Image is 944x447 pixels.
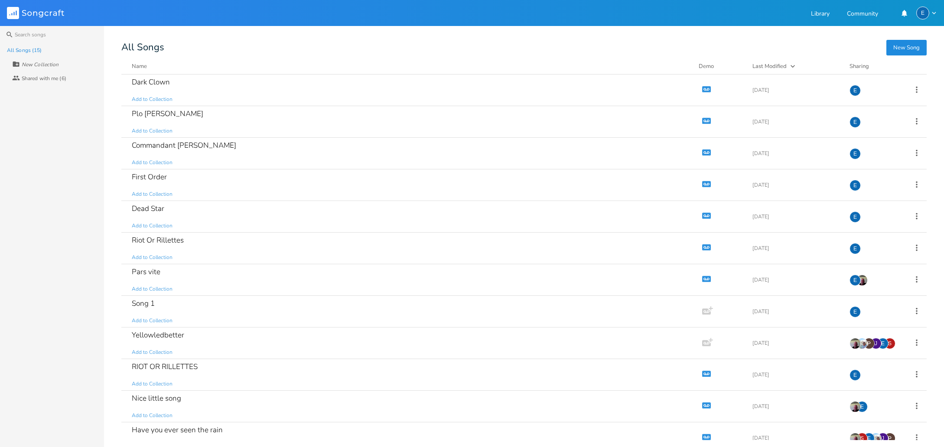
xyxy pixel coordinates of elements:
div: emmanuel.grasset [877,338,889,349]
img: Keith Dalton [850,433,861,444]
span: Add to Collection [132,127,173,135]
button: New Song [886,40,927,55]
img: Keith Dalton [850,338,861,349]
div: emmanuel.grasset [850,85,861,96]
span: Add to Collection [132,317,173,324]
div: emmanuel.grasset [856,401,868,412]
div: Nice little song [132,395,181,402]
div: [DATE] [752,119,839,124]
div: Song 1 [132,300,155,307]
div: emmanuel.grasset [850,306,861,317]
div: emmanuel.grasset [850,148,861,159]
div: Have you ever seen the rain [132,426,223,434]
img: Pierre-Antoine Zufferey [863,338,875,349]
div: [DATE] [752,372,839,377]
div: emmanuel.grasset [850,369,861,381]
span: Add to Collection [132,96,173,103]
a: Community [847,11,878,18]
div: emmanuel.grasset [850,243,861,254]
div: All Songs [121,43,927,52]
div: sean.alari [856,433,868,444]
span: Add to Collection [132,380,173,388]
div: emmanuel.grasset [850,117,861,128]
div: [DATE] [752,87,839,93]
span: Add to Collection [132,222,173,230]
div: Shared with me (6) [22,76,66,81]
span: Add to Collection [132,159,173,166]
div: Plo [PERSON_NAME] [132,110,203,117]
span: Add to Collection [132,285,173,293]
div: [DATE] [752,404,839,409]
button: Last Modified [752,62,839,71]
div: Dead Star [132,205,164,212]
div: [DATE] [752,340,839,346]
div: emmanuel.grasset [850,275,861,286]
div: Dark Clown [132,78,170,86]
div: [DATE] [752,214,839,219]
div: First Order [132,173,167,181]
span: Add to Collection [132,191,173,198]
div: Name [132,62,147,70]
img: Keith Dalton [850,401,861,412]
div: emmanuel.grasset [850,180,861,191]
div: [DATE] [752,435,839,441]
img: Pierre-Antoine Zufferey [884,433,895,444]
div: All Songs (15) [7,48,42,53]
img: Johnny Bühler [870,433,882,444]
img: Keith Dalton [856,275,868,286]
div: Jo [877,433,889,444]
a: Library [811,11,830,18]
button: Name [132,62,688,71]
div: New Collection [22,62,59,67]
div: emmanuel.grasset [850,211,861,223]
div: Commandant [PERSON_NAME] [132,142,236,149]
div: emmanuel.grasset [863,433,875,444]
div: [DATE] [752,309,839,314]
div: Riot Or Rillettes [132,236,184,244]
button: E [916,6,937,19]
div: Pars vite [132,268,160,275]
div: [DATE] [752,182,839,188]
div: Yellowledbetter [132,331,184,339]
div: [DATE] [752,277,839,282]
span: Add to Collection [132,412,173,419]
div: RIOT OR RILLETTES [132,363,198,370]
div: [DATE] [752,246,839,251]
img: Johnny Bühler [856,338,868,349]
div: Jo [870,338,882,349]
div: Demo [699,62,742,71]
div: Last Modified [752,62,787,70]
div: [DATE] [752,151,839,156]
span: Add to Collection [132,349,173,356]
span: Add to Collection [132,254,173,261]
div: sean.alari [884,338,895,349]
div: Sharing [850,62,902,71]
div: emmanuel.grasset [916,6,929,19]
